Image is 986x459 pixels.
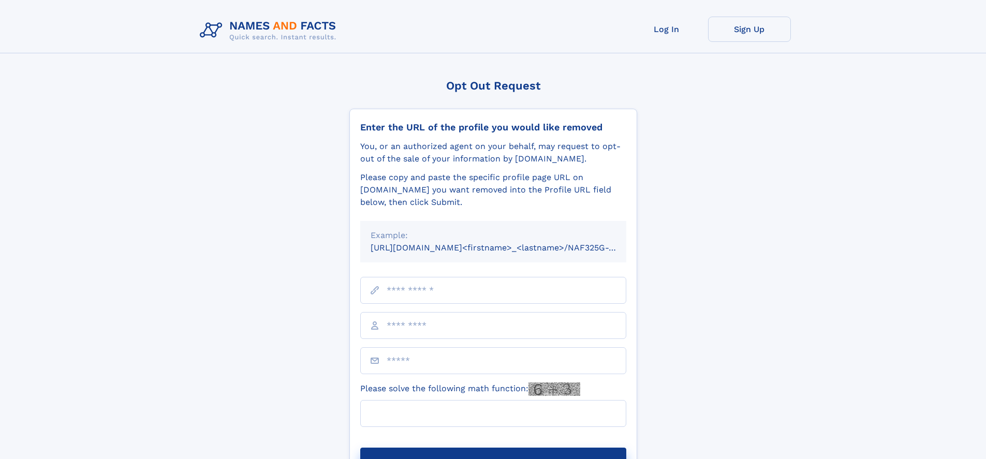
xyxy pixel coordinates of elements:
[371,229,616,242] div: Example:
[625,17,708,42] a: Log In
[196,17,345,45] img: Logo Names and Facts
[360,382,580,396] label: Please solve the following math function:
[349,79,637,92] div: Opt Out Request
[708,17,791,42] a: Sign Up
[371,243,646,253] small: [URL][DOMAIN_NAME]<firstname>_<lastname>/NAF325G-xxxxxxxx
[360,171,626,209] div: Please copy and paste the specific profile page URL on [DOMAIN_NAME] you want removed into the Pr...
[360,140,626,165] div: You, or an authorized agent on your behalf, may request to opt-out of the sale of your informatio...
[360,122,626,133] div: Enter the URL of the profile you would like removed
